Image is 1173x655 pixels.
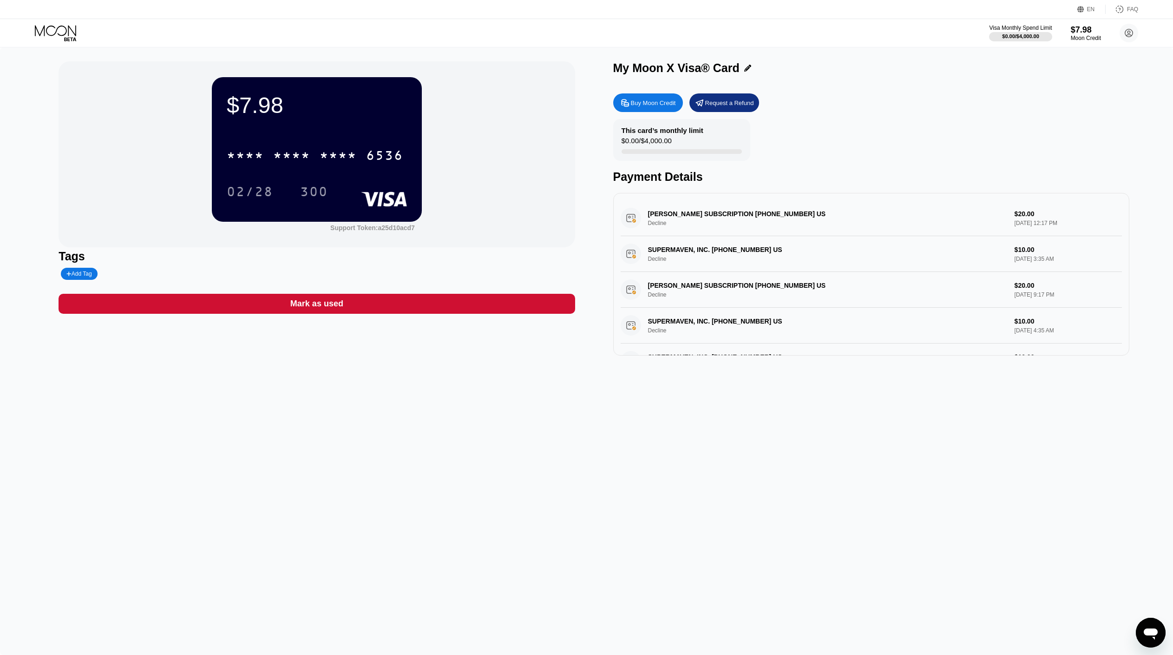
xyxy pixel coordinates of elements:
[300,185,328,200] div: 300
[613,93,683,112] div: Buy Moon Credit
[1136,618,1166,648] iframe: Button to launch messaging window, conversation in progress
[1002,33,1039,39] div: $0.00 / $4,000.00
[1106,5,1138,14] div: FAQ
[1087,6,1095,13] div: EN
[290,298,343,309] div: Mark as used
[1071,25,1101,41] div: $7.98Moon Credit
[622,126,703,134] div: This card’s monthly limit
[220,180,280,203] div: 02/28
[1071,35,1101,41] div: Moon Credit
[227,185,273,200] div: 02/28
[1127,6,1138,13] div: FAQ
[689,93,759,112] div: Request a Refund
[330,224,415,232] div: Support Token: a25d10acd7
[293,180,335,203] div: 300
[366,149,403,164] div: 6536
[613,170,1129,184] div: Payment Details
[622,137,672,149] div: $0.00 / $4,000.00
[705,99,754,107] div: Request a Refund
[330,224,415,232] div: Support Token:a25d10acd7
[631,99,676,107] div: Buy Moon Credit
[66,271,92,277] div: Add Tag
[613,61,740,75] div: My Moon X Visa® Card
[1077,5,1106,14] div: EN
[59,250,575,263] div: Tags
[61,268,97,280] div: Add Tag
[989,25,1052,41] div: Visa Monthly Spend Limit$0.00/$4,000.00
[1071,25,1101,35] div: $7.98
[59,294,575,314] div: Mark as used
[989,25,1052,31] div: Visa Monthly Spend Limit
[227,92,407,118] div: $7.98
